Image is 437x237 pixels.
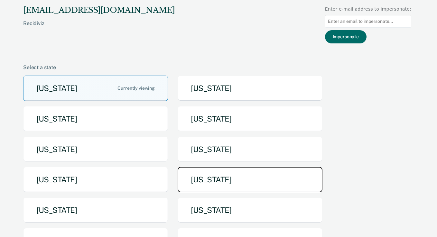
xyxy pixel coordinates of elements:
button: Impersonate [325,30,367,43]
button: [US_STATE] [178,167,322,192]
div: Recidiviz [23,20,175,37]
div: Enter e-mail address to impersonate: [325,6,411,13]
button: [US_STATE] [23,137,168,162]
div: Select a state [23,64,411,70]
button: [US_STATE] [178,197,322,223]
button: [US_STATE] [23,167,168,192]
div: [EMAIL_ADDRESS][DOMAIN_NAME] [23,6,175,15]
button: [US_STATE] [178,76,322,101]
button: [US_STATE] [23,197,168,223]
button: [US_STATE] [178,106,322,132]
input: Enter an email to impersonate... [325,15,411,28]
button: [US_STATE] [178,137,322,162]
button: [US_STATE] [23,106,168,132]
button: [US_STATE] [23,76,168,101]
